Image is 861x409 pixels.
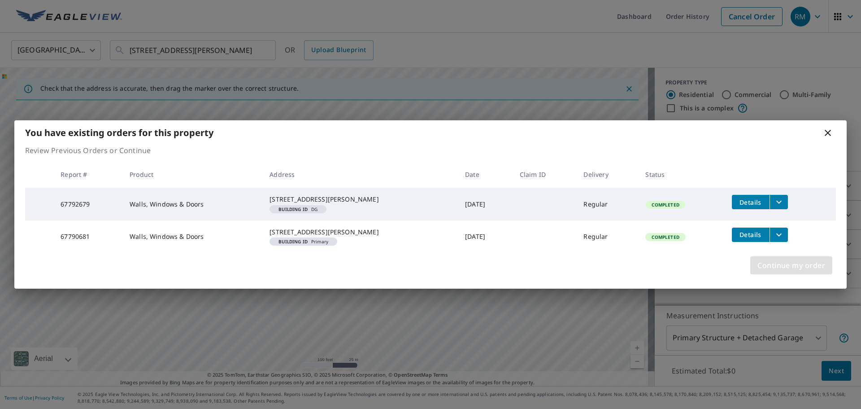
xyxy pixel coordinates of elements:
[53,188,122,220] td: 67792679
[262,161,458,188] th: Address
[122,220,262,253] td: Walls, Windows & Doors
[270,228,451,237] div: [STREET_ADDRESS][PERSON_NAME]
[770,195,788,209] button: filesDropdownBtn-67792679
[576,188,638,220] td: Regular
[53,220,122,253] td: 67790681
[458,220,513,253] td: [DATE]
[576,220,638,253] td: Regular
[770,228,788,242] button: filesDropdownBtn-67790681
[458,161,513,188] th: Date
[273,239,334,244] span: Primary
[757,259,825,272] span: Continue my order
[278,239,308,244] em: Building ID
[737,198,764,207] span: Details
[513,161,577,188] th: Claim ID
[273,207,323,211] span: DG
[750,256,832,274] button: Continue my order
[270,195,451,204] div: [STREET_ADDRESS][PERSON_NAME]
[122,188,262,220] td: Walls, Windows & Doors
[458,188,513,220] td: [DATE]
[732,228,770,242] button: detailsBtn-67790681
[122,161,262,188] th: Product
[25,145,836,156] p: Review Previous Orders or Continue
[638,161,724,188] th: Status
[737,230,764,239] span: Details
[25,127,213,139] b: You have existing orders for this property
[646,234,684,240] span: Completed
[646,202,684,208] span: Completed
[576,161,638,188] th: Delivery
[278,207,308,211] em: Building ID
[732,195,770,209] button: detailsBtn-67792679
[53,161,122,188] th: Report #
